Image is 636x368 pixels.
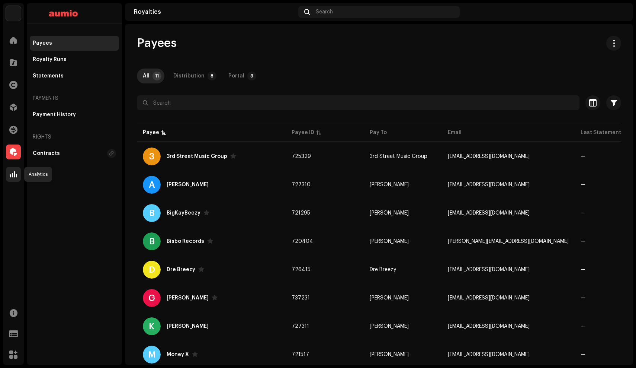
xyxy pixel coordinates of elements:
span: Fthemkidsrecords@gmail.com [448,295,530,301]
re-m-nav-item: Payees [30,36,119,51]
div: BigKayBeezy [167,210,200,216]
div: B [143,204,161,222]
span: 727311 [292,324,309,329]
span: — [581,352,585,357]
div: 3 [143,147,161,165]
p-badge: 11 [152,72,161,80]
div: Abhishek Verma [167,182,209,187]
span: — [581,267,585,272]
div: Last Statement [581,129,621,136]
re-m-nav-item: Contracts [30,146,119,161]
div: Payee [143,129,159,136]
input: Search [137,95,579,110]
span: 737231 [292,295,310,301]
span: 725329 [292,154,311,159]
span: — [581,210,585,216]
span: Abhishek Verma [370,182,409,187]
re-a-nav-header: Rights [30,128,119,146]
div: Payees [33,40,52,46]
div: A [143,176,161,194]
div: Bisbo Records [167,239,204,244]
span: drebreezymusic201@gmail.com [448,267,530,272]
span: — [581,324,585,329]
span: Gerard Harmon [370,295,409,301]
div: M [143,346,161,364]
div: B [143,232,161,250]
div: Statements [33,73,64,79]
div: Royalty Runs [33,57,67,63]
span: — [581,182,585,187]
span: 721517 [292,352,309,357]
div: All [143,69,150,83]
p-badge: 3 [247,72,256,80]
span: frank@paqpublishing.com [448,239,569,244]
div: 3rd Street Music Group [167,154,227,159]
span: Search [316,9,333,15]
div: Portal [228,69,244,83]
span: keshuvhuria@gmail.com [448,324,530,329]
div: Payment History [33,112,76,118]
div: Contracts [33,150,60,156]
span: 720404 [292,239,313,244]
div: K [143,317,161,335]
div: Dre Breezy [167,267,195,272]
div: G [143,289,161,307]
span: — [581,295,585,301]
div: Money X [167,352,189,357]
div: Payee ID [292,129,314,136]
span: — [581,239,585,244]
span: Isa Ebrahim [370,239,409,244]
img: 0acc1618-f7fc-4c20-8fec-bf30878b9154 [6,6,21,21]
span: 727310 [292,182,311,187]
div: Distribution [173,69,205,83]
span: 721295 [292,210,310,216]
span: — [581,154,585,159]
span: av331211@gmail.com [448,182,530,187]
re-m-nav-item: Payment History [30,107,119,122]
span: jabrielsalaam@3smg.com [448,154,530,159]
span: trumanrogers99@gmail.com [448,210,530,216]
p-badge: 8 [208,72,216,80]
span: Payees [137,36,177,51]
re-m-nav-item: Statements [30,69,119,83]
div: D [143,261,161,279]
span: Keshav Huria [370,324,409,329]
img: 871322ac-19b0-4893-8e93-4d10e5faf1ff [612,6,624,18]
div: Gerard Harmon [167,295,209,301]
span: reggraith201@mail.com [448,352,530,357]
span: Truman Rogers [370,210,409,216]
div: Keshav Huria [167,324,209,329]
span: 3rd Street Music Group [370,154,427,159]
re-a-nav-header: Payments [30,89,119,107]
span: Regg Raith [370,352,409,357]
span: Dre Breezy [370,267,396,272]
div: Royalties [134,9,295,15]
re-m-nav-item: Royalty Runs [30,52,119,67]
span: 726415 [292,267,311,272]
